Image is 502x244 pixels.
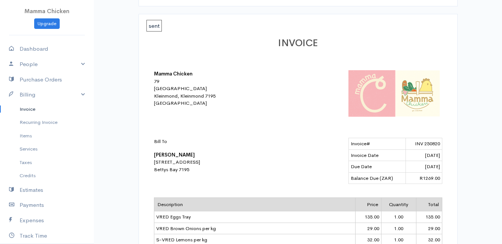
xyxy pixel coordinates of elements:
[406,138,442,150] td: INV 250820
[348,138,406,150] td: Invoice#
[154,223,355,234] td: VRED Brown Onions per kg
[348,161,406,173] td: Due Date
[416,211,442,223] td: 135.00
[381,211,416,223] td: 1.00
[34,18,60,29] a: Upgrade
[154,211,355,223] td: VRED Eggs Tray
[355,223,381,234] td: 29.00
[406,172,442,184] td: R1269.00
[416,223,442,234] td: 29.00
[24,8,69,15] span: Mamma Chicken
[348,172,406,184] td: Balance Due (ZAR)
[348,70,442,117] img: logo-42320.png
[154,38,442,49] h1: INVOICE
[406,149,442,161] td: [DATE]
[146,20,162,32] span: sent
[381,223,416,234] td: 1.00
[416,197,442,211] td: Total
[154,197,355,211] td: Description
[154,138,285,173] div: [STREET_ADDRESS] Bettys Bay 7195
[348,149,406,161] td: Invoice Date
[154,152,195,158] b: [PERSON_NAME]
[355,197,381,211] td: Price
[406,161,442,173] td: [DATE]
[154,71,193,77] b: Mamma Chicken
[355,211,381,223] td: 135.00
[154,138,285,145] p: Bill To
[381,197,416,211] td: Quantity
[154,78,285,107] div: 79 [GEOGRAPHIC_DATA] Kleinmond, Kleinmond 7195 [GEOGRAPHIC_DATA]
